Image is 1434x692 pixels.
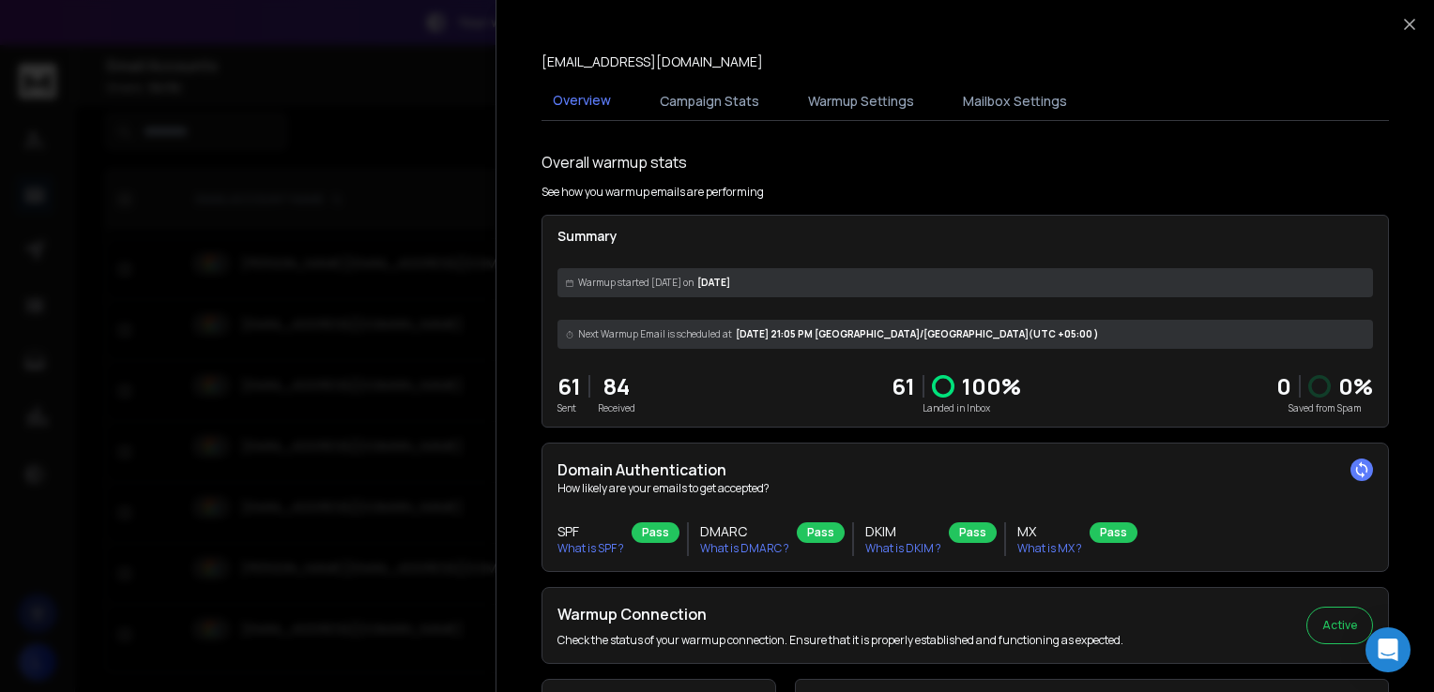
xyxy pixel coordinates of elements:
[557,633,1123,648] p: Check the status of your warmup connection. Ensure that it is properly established and functionin...
[648,81,770,122] button: Campaign Stats
[797,81,925,122] button: Warmup Settings
[1017,541,1082,556] p: What is MX ?
[557,227,1373,246] p: Summary
[962,371,1021,401] p: 100 %
[1306,607,1373,644] button: Active
[542,185,764,200] p: See how you warmup emails are performing
[557,541,624,556] p: What is SPF ?
[557,522,624,541] h3: SPF
[557,268,1373,297] div: [DATE]
[632,522,679,543] div: Pass
[949,522,997,543] div: Pass
[1338,371,1373,401] p: 0 %
[865,541,941,556] p: What is DKIM ?
[797,522,845,543] div: Pass
[700,541,789,556] p: What is DMARC ?
[1017,522,1082,541] h3: MX
[557,320,1373,349] div: [DATE] 21:05 PM [GEOGRAPHIC_DATA]/[GEOGRAPHIC_DATA] (UTC +05:00 )
[542,151,687,173] h1: Overall warmup stats
[892,371,915,401] p: 61
[1090,522,1137,543] div: Pass
[598,401,635,415] p: Received
[578,276,694,290] span: Warmup started [DATE] on
[578,327,732,341] span: Next Warmup Email is scheduled at
[557,371,581,401] p: 61
[700,522,789,541] h3: DMARC
[865,522,941,541] h3: DKIM
[557,603,1123,625] h2: Warmup Connection
[557,459,1373,481] h2: Domain Authentication
[952,81,1078,122] button: Mailbox Settings
[1365,627,1411,672] div: Open Intercom Messenger
[598,371,635,401] p: 84
[557,481,1373,496] p: How likely are your emails to get accepted?
[1276,401,1373,415] p: Saved from Spam
[542,53,763,71] p: [EMAIL_ADDRESS][DOMAIN_NAME]
[557,401,581,415] p: Sent
[1276,370,1291,401] strong: 0
[542,80,622,123] button: Overview
[892,401,1021,415] p: Landed in Inbox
